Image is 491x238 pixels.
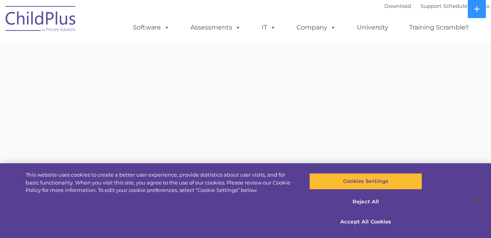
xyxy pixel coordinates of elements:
[349,20,396,35] a: University
[384,3,489,9] font: |
[470,191,487,208] button: Close
[183,20,249,35] a: Assessments
[289,20,344,35] a: Company
[26,171,295,194] div: This website uses cookies to create a better user experience, provide statistics about user visit...
[254,20,284,35] a: IT
[443,3,489,9] a: Schedule A Demo
[125,20,177,35] a: Software
[309,214,422,230] button: Accept All Cookies
[384,3,411,9] a: Download
[309,173,422,190] button: Cookies Settings
[309,194,422,210] button: Reject All
[401,20,476,35] a: Training Scramble!!
[2,0,80,40] img: ChildPlus by Procare Solutions
[421,3,441,9] a: Support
